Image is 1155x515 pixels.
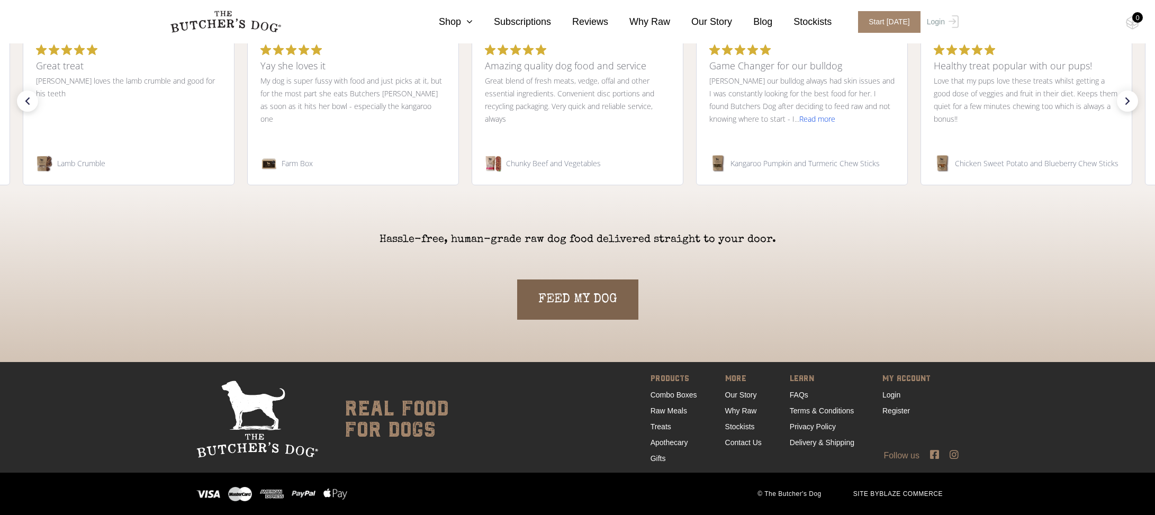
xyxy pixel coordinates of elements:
div: 5.0 out of 5 stars [36,44,97,55]
a: BLAZE COMMERCE [879,490,943,498]
a: Contact Us [725,438,762,447]
a: Start [DATE] [847,11,924,33]
a: Reviews [551,15,608,29]
a: Why Raw [725,406,757,415]
div: Navigate to Chunky Beef and Vegetables [485,155,670,172]
div: 5.0 out of 5 stars [260,44,322,55]
div: previous slide [17,91,38,112]
a: Subscriptions [473,15,551,29]
p: Love that my pups love these treats whilst getting a good dose of veggies and fruit in their diet... [934,75,1119,149]
span: Farm Box [282,159,313,168]
li: slide 4 out of 7 [696,17,908,185]
span: LEARN [790,372,854,387]
div: 5.0 out of 5 stars [934,44,995,55]
span: PRODUCTS [651,372,697,387]
p: [PERSON_NAME] loves the lamb crumble and good for his teeth [36,75,221,149]
li: slide 1 out of 7 [23,17,234,185]
a: Privacy Policy [790,422,836,431]
p: [PERSON_NAME] our bulldog always had skin issues and I was constantly looking for the best food f... [709,75,895,149]
h3: Yay she loves it [260,59,446,73]
a: Login [882,391,900,399]
li: slide 3 out of 7 [472,17,683,185]
span: Kangaroo Pumpkin and Turmeric Chew Sticks [730,159,880,168]
div: Navigate to Chicken Sweet Potato and Blueberry Chew Sticks [934,155,1119,172]
span: MY ACCOUNT [882,372,931,387]
h3: Great treat [36,59,221,73]
span: Lamb Crumble [57,159,105,168]
h3: Game Changer for our bulldog [709,59,895,73]
a: Shop [418,15,473,29]
a: Gifts [651,454,666,463]
span: © The Butcher's Dog [742,489,837,499]
span: Chunky Beef and Vegetables [506,159,601,168]
a: Blog [732,15,772,29]
div: next slide [1117,91,1138,112]
div: 5.0 out of 5 stars [709,44,771,55]
div: Follow us [154,449,1001,462]
a: Combo Boxes [651,391,697,399]
span: Chicken Sweet Potato and Blueberry Chew Sticks [955,159,1118,168]
a: Delivery & Shipping [790,438,854,447]
p: Great blend of fresh meats, vedge, offal and other essential ingredients. Convenient disc portion... [485,75,670,149]
a: Apothecary [651,438,688,447]
div: Navigate to Kangaroo Pumpkin and Turmeric Chew Sticks [709,155,895,172]
div: real food for dogs [334,381,449,458]
a: Stockists [772,15,832,29]
a: Login [924,11,959,33]
a: Why Raw [608,15,670,29]
div: 0 [1132,12,1143,23]
a: Stockists [725,422,755,431]
p: Hassle-free, human-grade raw dog food delivered straight to your door. [380,232,776,248]
li: slide 2 out of 7 [247,17,459,185]
a: Our Story [725,391,757,399]
span: Start [DATE] [858,11,921,33]
a: Terms & Conditions [790,406,854,415]
a: FAQs [790,391,808,399]
h3: Amazing quality dog food and service [485,59,670,73]
a: Raw Meals [651,406,687,415]
span: MORE [725,372,762,387]
h3: Healthy treat popular with our pups! [934,59,1119,73]
div: 5.0 out of 5 stars [485,44,546,55]
p: My dog is super fussy with food and just picks at it, but for the most part she eats Butchers [PE... [260,75,446,149]
a: Register [882,406,910,415]
a: Treats [651,422,671,431]
a: Our Story [670,15,732,29]
a: FEED MY DOG [517,279,638,320]
div: Navigate to Farm Box [260,155,446,172]
img: TBD_Cart-Empty.png [1126,16,1139,30]
li: slide 5 out of 7 [921,17,1132,185]
span: SITE BY [837,489,959,499]
div: Navigate to Lamb Crumble [36,155,221,172]
span: Read more [799,114,835,124]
